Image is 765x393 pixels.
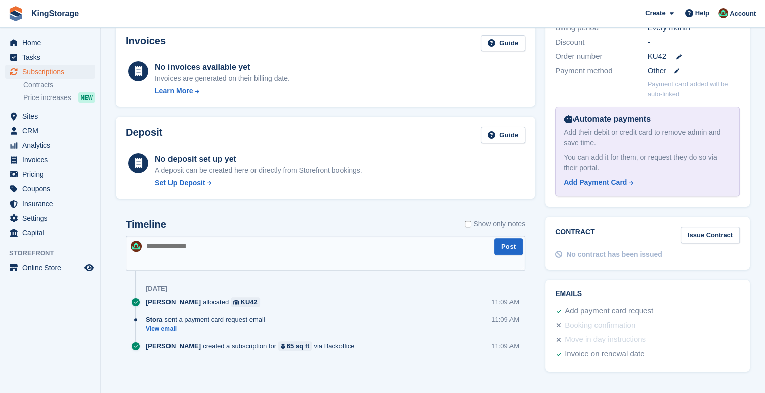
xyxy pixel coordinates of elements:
[155,86,290,96] a: Learn More
[231,297,260,307] a: KU42
[22,50,82,64] span: Tasks
[5,50,95,64] a: menu
[126,219,166,230] h2: Timeline
[5,138,95,152] a: menu
[83,262,95,274] a: Preview store
[146,297,201,307] span: [PERSON_NAME]
[564,152,731,173] div: You can add it for them, or request they do so via their portal.
[564,127,731,148] div: Add their debit or credit card to remove admin and save time.
[22,124,82,138] span: CRM
[146,325,270,333] a: View email
[565,348,644,360] div: Invoice on renewal date
[155,153,362,165] div: No deposit set up yet
[565,305,653,317] div: Add payment card request
[146,285,167,293] div: [DATE]
[155,61,290,73] div: No invoices available yet
[22,226,82,240] span: Capital
[155,165,362,176] p: A deposit can be created here or directly from Storefront bookings.
[5,261,95,275] a: menu
[241,297,258,307] div: KU42
[146,341,359,351] div: created a subscription for via Backoffice
[648,51,667,62] span: KU42
[555,65,648,77] div: Payment method
[23,92,95,103] a: Price increases NEW
[5,153,95,167] a: menu
[465,219,525,229] label: Show only notes
[648,79,740,99] p: Payment card added will be auto-linked
[126,35,166,52] h2: Invoices
[22,261,82,275] span: Online Store
[22,197,82,211] span: Insurance
[9,248,100,258] span: Storefront
[146,315,162,324] span: Stora
[287,341,310,351] div: 65 sq ft
[155,86,193,96] div: Learn More
[131,241,142,252] img: John King
[555,227,595,243] h2: Contract
[695,8,709,18] span: Help
[648,65,740,77] div: Other
[491,341,519,351] div: 11:09 AM
[78,92,95,103] div: NEW
[22,138,82,152] span: Analytics
[5,124,95,138] a: menu
[8,6,23,21] img: stora-icon-8386f47178a22dfd0bd8f6a31ec36ba5ce8667c1dd55bd0f319d3a0aa187defe.svg
[648,22,740,34] div: Every month
[146,297,265,307] div: allocated
[23,80,95,90] a: Contracts
[730,9,756,19] span: Account
[5,65,95,79] a: menu
[146,341,201,351] span: [PERSON_NAME]
[645,8,665,18] span: Create
[155,73,290,84] div: Invoices are generated on their billing date.
[491,315,519,324] div: 11:09 AM
[465,219,471,229] input: Show only notes
[491,297,519,307] div: 11:09 AM
[23,93,71,103] span: Price increases
[5,197,95,211] a: menu
[718,8,728,18] img: John King
[555,51,648,62] div: Order number
[564,177,727,188] a: Add Payment Card
[565,320,635,332] div: Booking confirmation
[5,182,95,196] a: menu
[555,290,740,298] h2: Emails
[155,178,205,188] div: Set Up Deposit
[27,5,83,22] a: KingStorage
[22,153,82,167] span: Invoices
[681,227,740,243] a: Issue Contract
[22,109,82,123] span: Sites
[5,226,95,240] a: menu
[155,178,362,188] a: Set Up Deposit
[555,37,648,48] div: Discount
[5,211,95,225] a: menu
[564,113,731,125] div: Automate payments
[126,127,162,143] h2: Deposit
[481,127,525,143] a: Guide
[5,167,95,181] a: menu
[648,37,740,48] div: -
[22,65,82,79] span: Subscriptions
[22,182,82,196] span: Coupons
[5,36,95,50] a: menu
[5,109,95,123] a: menu
[278,341,312,351] a: 65 sq ft
[565,334,646,346] div: Move in day instructions
[22,167,82,181] span: Pricing
[566,249,662,260] div: No contract has been issued
[22,36,82,50] span: Home
[22,211,82,225] span: Settings
[564,177,627,188] div: Add Payment Card
[555,22,648,34] div: Billing period
[146,315,270,324] div: sent a payment card request email
[494,238,523,255] button: Post
[481,35,525,52] a: Guide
